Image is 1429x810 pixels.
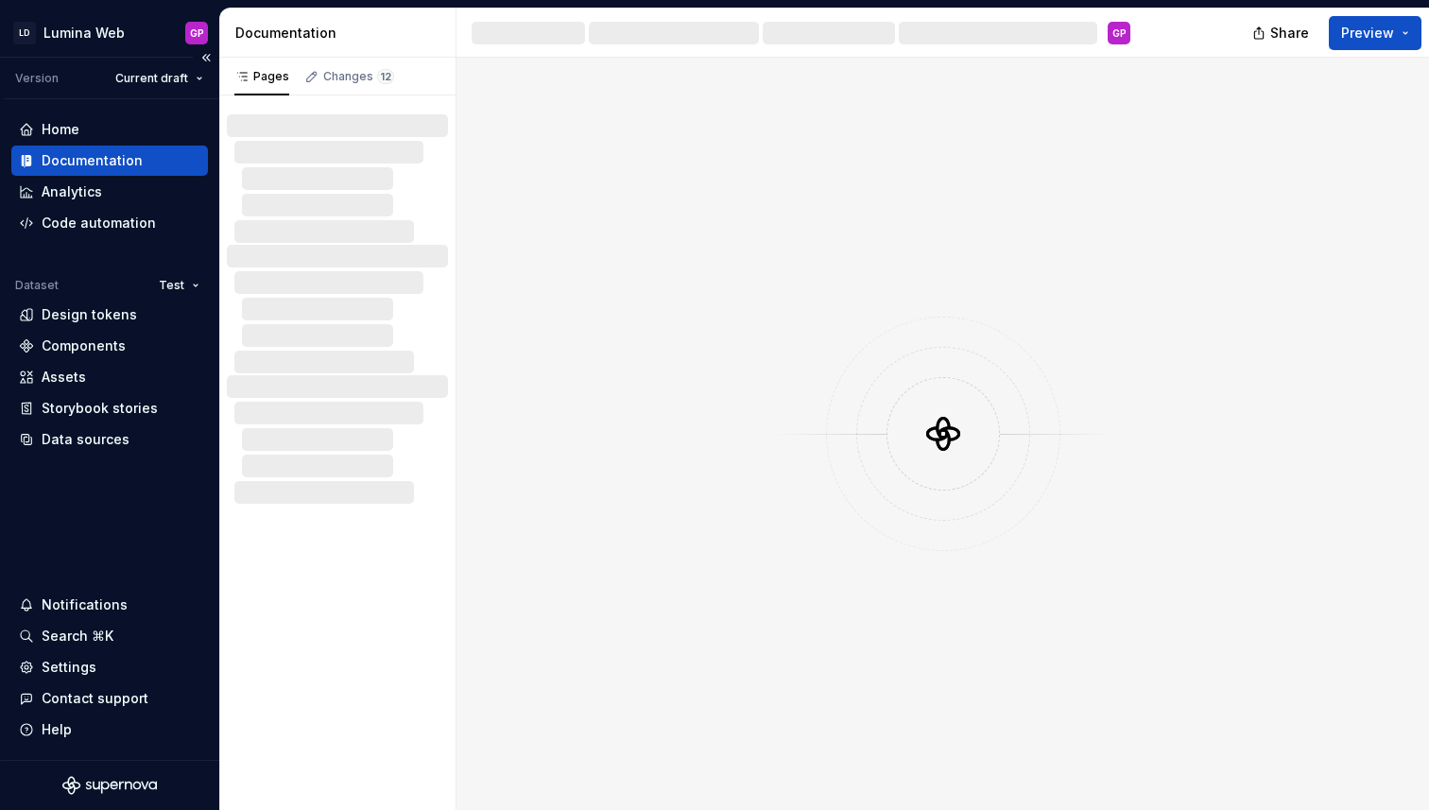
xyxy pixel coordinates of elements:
[11,590,208,620] button: Notifications
[11,424,208,455] a: Data sources
[323,69,394,84] div: Changes
[193,44,219,71] button: Collapse sidebar
[15,278,59,293] div: Dataset
[159,278,184,293] span: Test
[1329,16,1421,50] button: Preview
[42,368,86,387] div: Assets
[150,272,208,299] button: Test
[115,71,188,86] span: Current draft
[11,715,208,745] button: Help
[42,430,129,449] div: Data sources
[42,305,137,324] div: Design tokens
[62,776,157,795] svg: Supernova Logo
[1341,24,1394,43] span: Preview
[11,331,208,361] a: Components
[11,652,208,682] a: Settings
[107,65,212,92] button: Current draft
[42,151,143,170] div: Documentation
[1270,24,1309,43] span: Share
[235,24,448,43] div: Documentation
[42,182,102,201] div: Analytics
[11,393,208,423] a: Storybook stories
[42,336,126,355] div: Components
[11,177,208,207] a: Analytics
[42,658,96,677] div: Settings
[42,627,113,646] div: Search ⌘K
[11,300,208,330] a: Design tokens
[11,146,208,176] a: Documentation
[42,720,72,739] div: Help
[42,399,158,418] div: Storybook stories
[11,114,208,145] a: Home
[11,208,208,238] a: Code automation
[11,362,208,392] a: Assets
[42,120,79,139] div: Home
[190,26,204,41] div: GP
[11,621,208,651] button: Search ⌘K
[13,22,36,44] div: LD
[42,595,128,614] div: Notifications
[377,69,394,84] span: 12
[11,683,208,714] button: Contact support
[42,689,148,708] div: Contact support
[234,69,289,84] div: Pages
[4,12,215,53] button: LDLumina WebGP
[1243,16,1321,50] button: Share
[43,24,125,43] div: Lumina Web
[1112,26,1127,41] div: GP
[42,214,156,233] div: Code automation
[15,71,59,86] div: Version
